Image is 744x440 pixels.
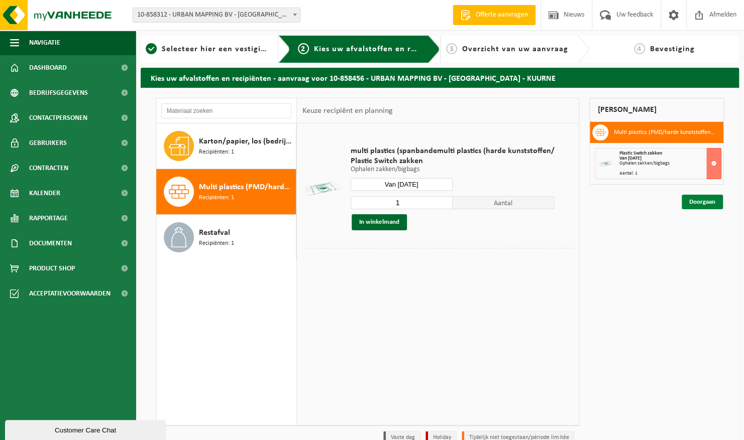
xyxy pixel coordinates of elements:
span: Selecteer hier een vestiging [162,45,270,53]
span: Overzicht van uw aanvraag [462,45,568,53]
span: Navigatie [29,30,60,55]
button: Multi plastics (PMD/harde kunststoffen/spanbanden/EPS/folie naturel/folie gemengd) Recipiënten: 1 [156,169,296,215]
span: Aantal [453,196,555,209]
span: Contracten [29,156,68,181]
span: Kies uw afvalstoffen en recipiënten [314,45,452,53]
span: Offerte aanvragen [473,10,530,20]
span: Rapportage [29,206,68,231]
span: multi plastics (spanbandemulti plastics (harde kunststoffen/ [351,146,555,156]
a: Doorgaan [682,195,723,209]
span: Bedrijfsgegevens [29,80,88,105]
iframe: chat widget [5,418,168,440]
button: Restafval Recipiënten: 1 [156,215,296,260]
span: 4 [634,43,645,54]
span: 3 [446,43,457,54]
span: Dashboard [29,55,67,80]
div: [PERSON_NAME] [589,98,724,122]
div: Aantal: 1 [619,171,721,176]
input: Selecteer datum [351,178,453,191]
span: Recipiënten: 1 [199,148,234,157]
span: Plastic Switch zakken [619,151,662,156]
span: Gebruikers [29,130,67,156]
span: Acceptatievoorwaarden [29,281,111,306]
a: 1Selecteer hier een vestiging [146,43,270,55]
span: 10-858312 - URBAN MAPPING BV - ROESELARE [133,8,300,22]
span: Restafval [199,227,230,239]
a: Offerte aanvragen [453,5,536,25]
strong: Van [DATE] [619,156,641,161]
button: Karton/papier, los (bedrijven) Recipiënten: 1 [156,123,296,169]
span: Multi plastics (PMD/harde kunststoffen/spanbanden/EPS/folie naturel/folie gemengd) [199,181,293,193]
div: Keuze recipiënt en planning [297,98,397,123]
span: Karton/papier, los (bedrijven) [199,135,293,148]
p: Ophalen zakken/bigbags [351,166,555,173]
span: 1 [146,43,157,54]
span: Bevestiging [650,45,695,53]
span: Contactpersonen [29,105,87,130]
span: Plastic Switch zakken [351,156,555,166]
input: Materiaal zoeken [161,103,291,118]
span: Product Shop [29,256,75,281]
span: 10-858312 - URBAN MAPPING BV - ROESELARE [133,8,300,23]
h3: Multi plastics (PMD/harde kunststoffen/spanbanden/EPS/folie naturel/folie gemengd) [613,124,716,140]
div: Ophalen zakken/bigbags [619,161,721,166]
span: 2 [298,43,309,54]
span: Documenten [29,231,72,256]
span: Recipiënten: 1 [199,193,234,203]
button: In winkelmand [352,214,407,230]
span: Recipiënten: 1 [199,239,234,248]
span: Kalender [29,181,60,206]
h2: Kies uw afvalstoffen en recipiënten - aanvraag voor 10-858456 - URBAN MAPPING BV - [GEOGRAPHIC_DA... [141,68,739,87]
